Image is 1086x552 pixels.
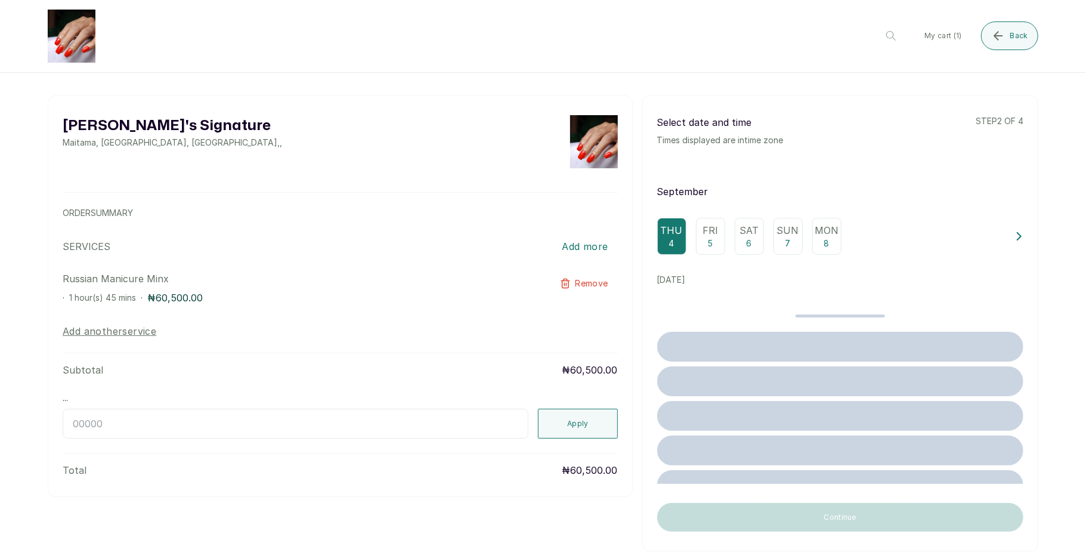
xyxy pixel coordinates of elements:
[657,274,1023,286] p: [DATE]
[562,363,618,377] p: ₦60,500.00
[63,324,156,338] button: Add anotherservice
[824,238,830,249] p: 8
[1010,31,1028,41] span: Back
[747,238,752,249] p: 6
[703,223,718,238] p: Fri
[785,238,791,249] p: 7
[63,463,86,477] p: Total
[576,277,608,289] span: Remove
[538,409,618,439] button: Apply
[63,291,506,305] div: · ·
[48,10,95,63] img: business logo
[147,291,203,305] p: ₦60,500.00
[63,239,110,254] p: SERVICES
[63,137,282,149] p: Maitama, [GEOGRAPHIC_DATA], [GEOGRAPHIC_DATA] , ,
[63,272,506,286] p: Russian Manicure Minx
[669,238,675,249] p: 4
[63,207,618,219] p: ORDER SUMMARY
[562,463,618,477] p: ₦60,500.00
[657,115,784,129] p: Select date and time
[657,184,1023,199] p: September
[69,292,136,303] span: 1 hour(s) 45 mins
[915,21,971,50] button: My cart (1)
[815,223,839,238] p: Mon
[981,21,1038,50] button: Back
[63,391,528,404] label: ...
[740,223,759,238] p: Sat
[657,503,1023,532] button: Continue
[570,115,618,168] img: business logo
[63,115,282,137] h2: [PERSON_NAME]'s Signature
[552,233,617,260] button: Add more
[976,115,1023,127] p: step 2 of 4
[657,134,784,146] p: Times displayed are in time zone
[63,363,103,377] p: Subtotal
[708,238,713,249] p: 5
[550,272,618,295] button: Remove
[777,223,799,238] p: Sun
[63,409,528,439] input: 00000
[661,223,683,238] p: Thu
